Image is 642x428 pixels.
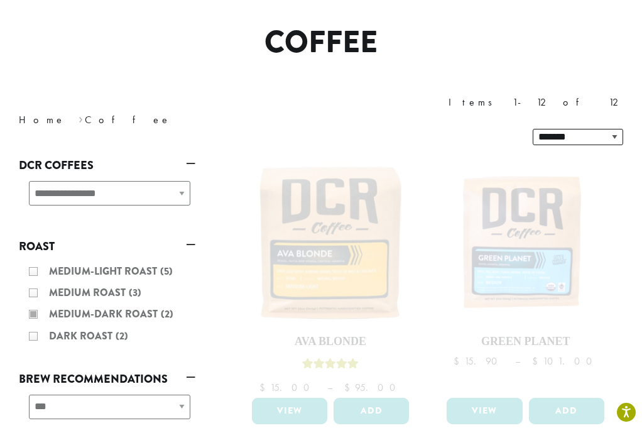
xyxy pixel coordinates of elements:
[449,95,623,110] div: Items 1-12 of 12
[9,25,633,61] h1: Coffee
[19,155,195,176] a: DCR Coffees
[19,368,195,390] a: Brew Recommendations
[79,108,83,128] span: ›
[19,176,195,221] div: DCR Coffees
[19,257,195,353] div: Roast
[19,236,195,257] a: Roast
[19,112,302,128] nav: Breadcrumb
[19,113,65,126] a: Home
